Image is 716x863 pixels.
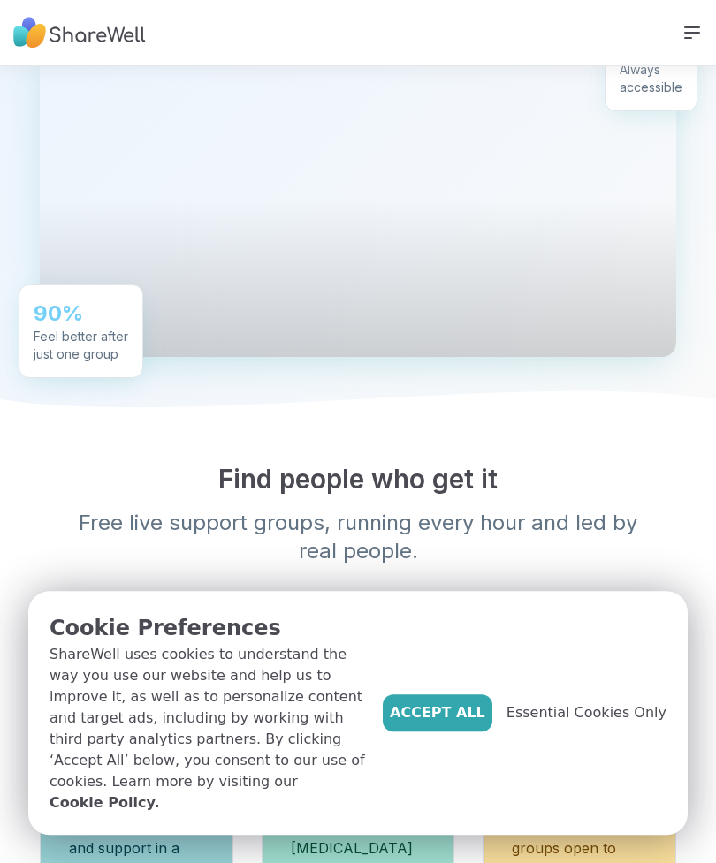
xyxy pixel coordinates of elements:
img: ShareWell Nav Logo [13,9,146,57]
span: Accept All [390,702,485,723]
p: Free live support groups, running every hour and led by real people. [40,509,676,565]
div: Always accessible [620,61,682,96]
span: Essential Cookies Only [507,702,666,723]
div: Feel better after just one group [34,328,128,363]
a: Cookie Policy. [50,792,159,814]
h2: Find people who get it [40,463,676,495]
div: 90% [34,299,128,328]
p: ShareWell uses cookies to understand the way you use our website and help us to improve it, as we... [50,644,369,814]
p: Cookie Preferences [50,612,369,644]
button: Accept All [383,694,492,731]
